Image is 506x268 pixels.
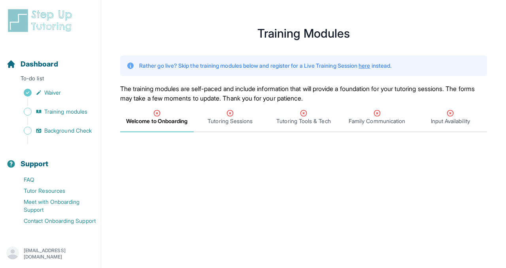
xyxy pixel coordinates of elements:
img: logo [6,8,77,33]
span: Input Availability [431,117,470,125]
a: Dashboard [6,59,58,70]
span: Tutoring Tools & Tech [276,117,330,125]
h1: Training Modules [120,29,487,38]
a: FAQ [6,174,101,185]
span: Welcome to Onboarding [126,117,187,125]
a: Waiver [6,87,101,98]
span: Tutoring Sessions [208,117,253,125]
p: The training modules are self-paced and include information that will provide a foundation for yo... [120,84,487,103]
span: Dashboard [21,59,58,70]
a: Tutor Resources [6,185,101,196]
span: Family Communication [349,117,405,125]
span: Background Check [44,127,92,135]
a: here [359,62,370,69]
a: Meet with Onboarding Support [6,196,101,215]
a: Contact Onboarding Support [6,215,101,226]
span: Training modules [44,108,87,116]
p: To-do list [3,74,98,86]
span: Waiver [44,89,61,97]
p: Rather go live? Skip the training modules below and register for a Live Training Session instead. [139,62,391,70]
span: Support [21,158,49,169]
button: [EMAIL_ADDRESS][DOMAIN_NAME] [6,247,94,261]
button: Support [3,146,98,173]
a: Background Check [6,125,101,136]
p: [EMAIL_ADDRESS][DOMAIN_NAME] [24,247,94,260]
a: Training modules [6,106,101,117]
button: Dashboard [3,46,98,73]
nav: Tabs [120,103,487,132]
